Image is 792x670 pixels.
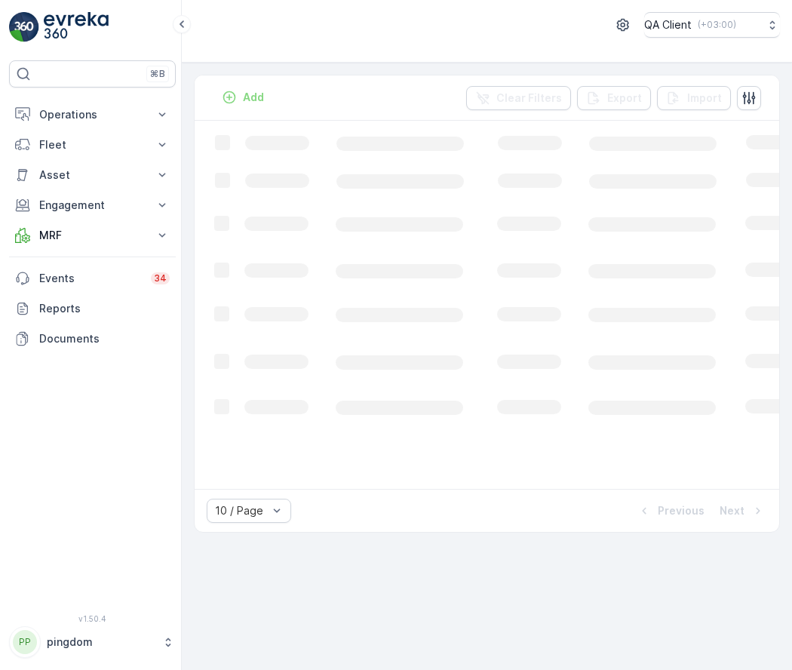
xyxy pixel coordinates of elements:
p: Add [243,90,264,105]
p: QA Client [644,17,692,32]
p: MRF [39,228,146,243]
span: v 1.50.4 [9,614,176,623]
button: Previous [635,502,706,520]
p: Clear Filters [496,91,562,106]
p: Reports [39,301,170,316]
button: Asset [9,160,176,190]
p: Previous [658,503,705,518]
p: Asset [39,167,146,183]
button: PPpingdom [9,626,176,658]
p: Documents [39,331,170,346]
p: Export [607,91,642,106]
p: Operations [39,107,146,122]
button: Engagement [9,190,176,220]
div: PP [13,630,37,654]
button: Add [216,88,270,106]
button: Next [718,502,767,520]
button: Import [657,86,731,110]
p: Engagement [39,198,146,213]
a: Events34 [9,263,176,294]
p: ⌘B [150,68,165,80]
p: Next [720,503,744,518]
button: Clear Filters [466,86,571,110]
p: Events [39,271,142,286]
img: logo_light-DOdMpM7g.png [44,12,109,42]
p: 34 [154,272,167,284]
p: ( +03:00 ) [698,19,736,31]
button: Operations [9,100,176,130]
button: MRF [9,220,176,250]
button: Export [577,86,651,110]
button: Fleet [9,130,176,160]
p: pingdom [47,635,155,650]
a: Reports [9,294,176,324]
a: Documents [9,324,176,354]
img: logo [9,12,39,42]
p: Import [687,91,722,106]
button: QA Client(+03:00) [644,12,780,38]
p: Fleet [39,137,146,152]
